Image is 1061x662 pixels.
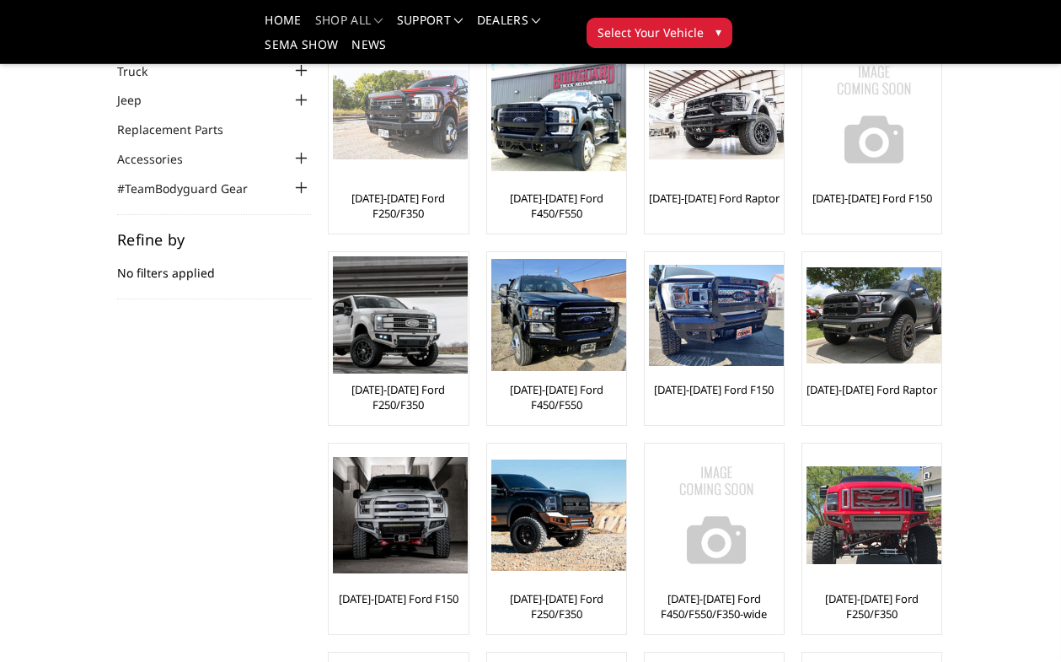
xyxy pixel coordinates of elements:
a: SEMA Show [265,39,338,63]
a: No Image [806,47,937,182]
a: [DATE]-[DATE] Ford Raptor [806,382,937,397]
a: No Image [649,448,780,583]
a: Support [397,14,464,39]
a: [DATE]-[DATE] Ford F450/F550 [491,382,622,412]
a: [DATE]-[DATE] Ford F250/F350 [806,591,937,622]
h5: Refine by [117,232,311,247]
a: Jeep [117,91,163,109]
a: [DATE]-[DATE] Ford Raptor [649,191,780,206]
span: Select Your Vehicle [597,24,704,41]
a: [DATE]-[DATE] Ford F250/F350 [333,191,464,221]
a: Accessories [117,150,204,168]
a: #TeamBodyguard Gear [117,180,269,197]
a: Replacement Parts [117,121,244,138]
a: [DATE]-[DATE] Ford F450/F550 [491,191,622,221]
a: Home [265,14,301,39]
span: ▾ [715,23,721,40]
button: Select Your Vehicle [587,18,732,48]
a: Dealers [477,14,541,39]
div: No filters applied [117,232,311,299]
a: [DATE]-[DATE] Ford F250/F350 [333,382,464,412]
iframe: Chat Widget [977,581,1061,662]
a: [DATE]-[DATE] Ford F150 [812,191,932,206]
a: [DATE]-[DATE] Ford F250/F350 [491,591,622,622]
a: Truck [117,62,169,80]
a: News [351,39,386,63]
a: [DATE]-[DATE] Ford F150 [654,382,774,397]
img: No Image [806,47,941,182]
a: [DATE]-[DATE] Ford F150 [339,591,458,606]
a: [DATE]-[DATE] Ford F450/F550/F350-wide [649,591,780,622]
img: No Image [649,448,784,583]
a: shop all [315,14,383,39]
